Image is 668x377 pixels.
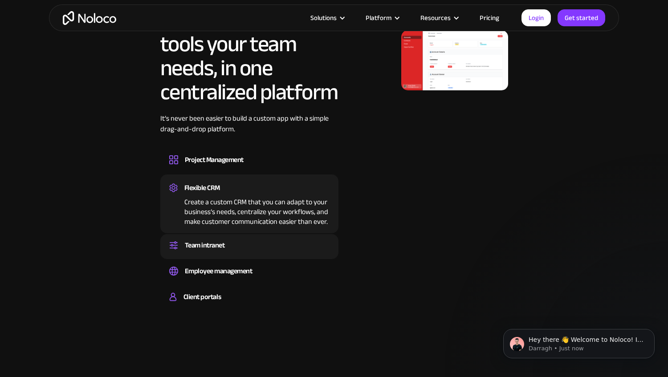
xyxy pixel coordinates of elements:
div: Solutions [310,12,337,24]
iframe: Intercom notifications message [490,310,668,373]
div: Flexible CRM [184,181,220,195]
div: Platform [354,12,409,24]
h2: All the business tools your team needs, in one centralized platform [160,8,338,104]
div: Employee management [185,264,253,278]
div: Platform [366,12,391,24]
a: home [63,11,116,25]
div: Set up a central space for your team to collaborate, share information, and stay up to date on co... [169,252,330,255]
div: Team intranet [185,239,225,252]
a: Login [521,9,551,26]
div: Resources [409,12,468,24]
div: Build a secure, fully-branded, and personalized client portal that lets your customers self-serve. [169,304,330,306]
div: Resources [420,12,451,24]
div: Easily manage employee information, track performance, and handle HR tasks from a single platform. [169,278,330,280]
div: Solutions [299,12,354,24]
div: Create a custom CRM that you can adapt to your business’s needs, centralize your workflows, and m... [169,195,330,227]
a: Get started [558,9,605,26]
a: Pricing [468,12,510,24]
div: It’s never been easier to build a custom app with a simple drag-and-drop platform. [160,113,338,148]
div: Design custom project management tools to speed up workflows, track progress, and optimize your t... [169,166,330,169]
div: Project Management [185,153,244,166]
div: Client portals [183,290,221,304]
